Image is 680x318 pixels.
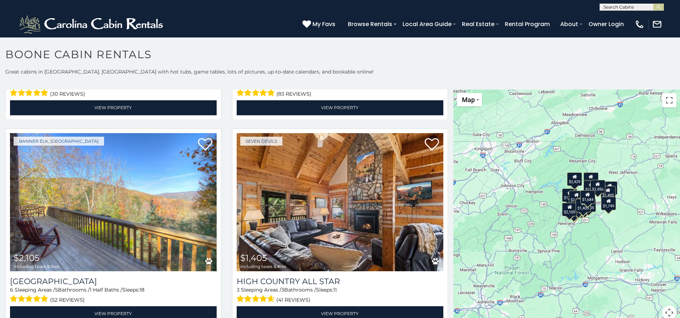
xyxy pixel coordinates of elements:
div: $1,774 [562,188,577,202]
div: $1,626 [602,181,617,195]
div: $2,317 [569,191,584,204]
div: $1,405 [576,198,591,212]
a: About [557,18,582,30]
a: North View Lodge $2,105 including taxes & fees [10,133,217,271]
span: including taxes & fees [14,264,59,269]
a: Local Area Guide [399,18,455,30]
span: 11 [333,287,337,293]
span: 18 [139,287,144,293]
img: White-1-2.png [18,14,166,35]
div: $2,429 [567,172,582,186]
div: Sleeping Areas / Bathrooms / Sleeps: [237,80,443,99]
div: Sleeping Areas / Bathrooms / Sleeps: [237,286,443,304]
span: 1 Half Baths / [90,287,122,293]
a: High Country All Star [237,277,443,286]
img: phone-regular-white.png [635,19,645,29]
span: (52 reviews) [50,295,85,304]
span: 5 [55,287,58,293]
img: mail-regular-white.png [652,19,662,29]
a: View Property [237,100,443,115]
img: High Country All Star [237,133,443,271]
div: $1,749 [601,196,616,210]
a: Banner Elk, [GEOGRAPHIC_DATA] [14,137,104,146]
div: Sleeping Areas / Bathrooms / Sleeps: [10,286,217,304]
div: $1,684 [580,190,595,204]
a: [GEOGRAPHIC_DATA] [10,277,217,286]
a: Browse Rentals [344,18,396,30]
span: $1,405 [240,253,267,263]
span: including taxes & fees [240,264,286,269]
div: $1,492 [583,172,598,186]
span: 3 [237,287,240,293]
span: $2,105 [14,253,40,263]
div: $1,456 [590,180,605,193]
div: Sleeping Areas / Bathrooms / Sleeps: [10,80,217,99]
a: Rental Program [501,18,553,30]
a: My Favs [302,20,337,29]
div: $2,105 [562,202,577,216]
a: Seven Devils [240,137,282,146]
h3: North View Lodge [10,277,217,286]
span: 3 [281,287,284,293]
span: My Favs [312,20,335,29]
div: $1,495 [601,186,616,199]
div: $2,151 [583,180,598,194]
div: $1,805 [581,198,596,212]
img: North View Lodge [10,133,217,271]
div: $1,027 [566,204,581,218]
span: (83 reviews) [276,89,311,99]
a: High Country All Star $1,405 including taxes & fees [237,133,443,271]
button: Change map style [457,93,482,106]
span: 6 [10,287,13,293]
a: Owner Login [585,18,627,30]
a: Add to favorites [198,137,212,152]
span: (41 reviews) [276,295,310,304]
a: Add to favorites [425,137,439,152]
span: Map [462,96,475,104]
a: View Property [10,100,217,115]
span: (30 reviews) [50,89,85,99]
div: $1,668 [571,201,586,214]
button: Toggle fullscreen view [662,93,676,107]
a: Real Estate [458,18,498,30]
